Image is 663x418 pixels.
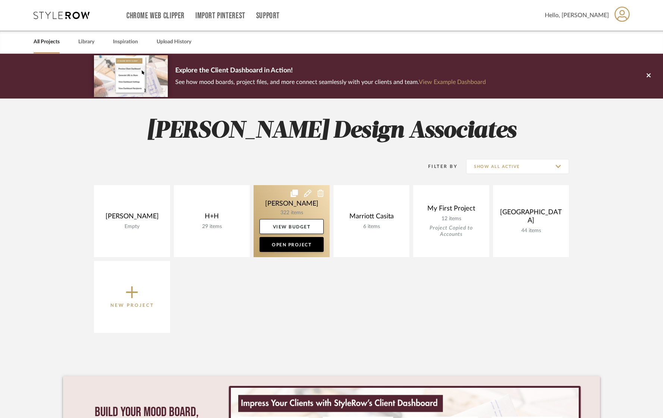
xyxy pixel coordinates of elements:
div: [PERSON_NAME] [100,212,164,224]
div: 44 items [499,228,563,234]
div: 12 items [419,216,483,222]
p: See how mood boards, project files, and more connect seamlessly with your clients and team. [175,77,486,87]
a: All Projects [34,37,60,47]
span: Hello, [PERSON_NAME] [545,11,609,20]
div: 6 items [339,224,403,230]
a: View Budget [260,219,324,234]
a: Inspiration [113,37,138,47]
a: Import Pinterest [195,13,245,19]
p: New Project [110,302,154,309]
a: Upload History [157,37,191,47]
div: 29 items [180,224,244,230]
div: [GEOGRAPHIC_DATA] [499,208,563,228]
button: New Project [94,261,170,333]
p: Explore the Client Dashboard in Action! [175,65,486,77]
div: My First Project [419,205,483,216]
img: d5d033c5-7b12-40c2-a960-1ecee1989c38.png [94,55,168,97]
a: View Example Dashboard [419,79,486,85]
h2: [PERSON_NAME] Design Associates [63,117,600,145]
a: Chrome Web Clipper [126,13,185,19]
div: H+H [180,212,244,224]
a: Support [256,13,280,19]
div: Marriott Casita [339,212,403,224]
div: Filter By [418,163,458,170]
div: Project Copied to Accounts [419,225,483,238]
div: Empty [100,224,164,230]
a: Library [78,37,94,47]
a: Open Project [260,237,324,252]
